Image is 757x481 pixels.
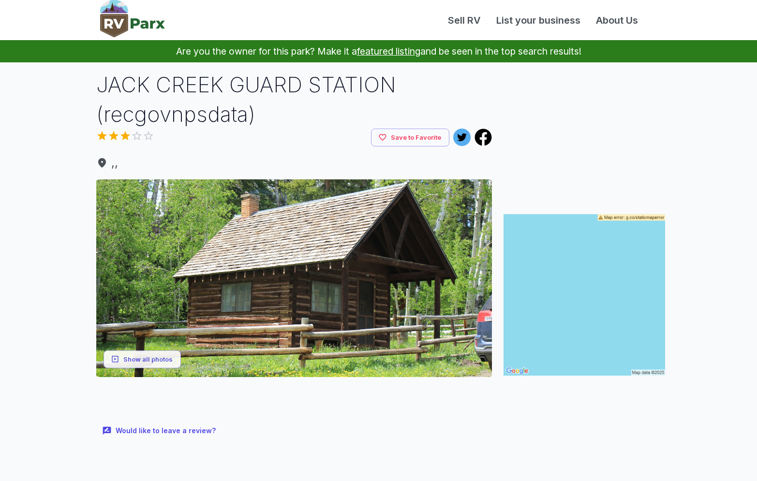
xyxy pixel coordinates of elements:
[504,70,665,191] iframe: Advertisement
[104,350,181,368] button: Show all photos
[96,421,223,441] button: Would like to leave a review?
[489,13,588,28] a: List your business
[96,377,492,421] iframe: Advertisement
[96,70,492,129] h1: JACK CREEK GUARD STATION (recgovnpsdata)
[504,214,665,376] img: Map for JACK CREEK GUARD STATION (recgovnpsdata)
[371,129,449,146] button: Save to Favorite
[588,13,646,28] a: About Us
[12,40,745,62] p: Are you the owner for this park? Make it a and be seen in the top search results!
[96,154,492,172] a: ,,
[96,179,492,377] img: AAcXr8rKuZuxVmDEUYz-3HnvRHaIhfMwr_1pn3nGt-50FV21MLQLAKkiut9SC9MyuyobDJ_bMlYc457SnVNQZK20aLkmSv-AR...
[357,45,420,57] a: featured listing
[440,13,489,28] a: Sell RV
[96,154,492,172] span: , ,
